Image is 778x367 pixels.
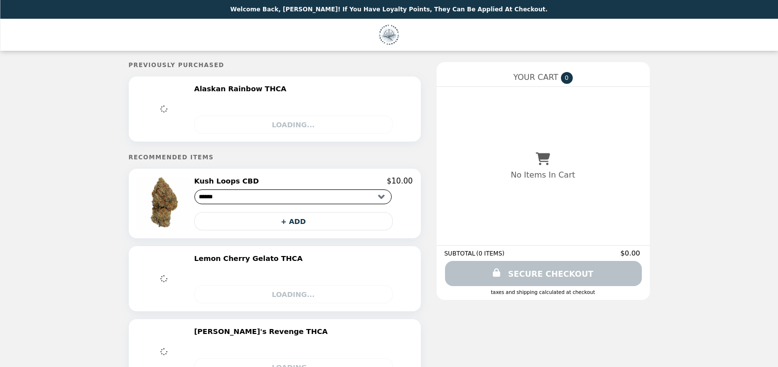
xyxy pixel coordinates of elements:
img: Kush Loops CBD [136,177,193,230]
span: SUBTOTAL [445,250,477,257]
h5: Recommended Items [129,154,421,161]
h5: Previously Purchased [129,62,421,69]
p: Welcome Back, [PERSON_NAME]! If you have Loyalty Points, they can be applied at checkout. [230,6,548,13]
span: 0 [561,72,573,84]
p: No Items In Cart [511,170,575,180]
h2: Lemon Cherry Gelato THCA [194,254,307,263]
span: $0.00 [620,249,641,257]
img: Brand Logo [379,25,399,45]
span: YOUR CART [513,73,558,82]
div: Taxes and Shipping calculated at checkout [445,290,642,295]
span: ( 0 ITEMS ) [476,250,504,257]
h2: Alaskan Rainbow THCA [194,84,291,93]
h2: Kush Loops CBD [194,177,263,185]
button: + ADD [194,212,393,230]
p: $10.00 [387,177,413,185]
select: Select a product variant [194,189,392,204]
h2: [PERSON_NAME]'s Revenge THCA [194,327,332,336]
